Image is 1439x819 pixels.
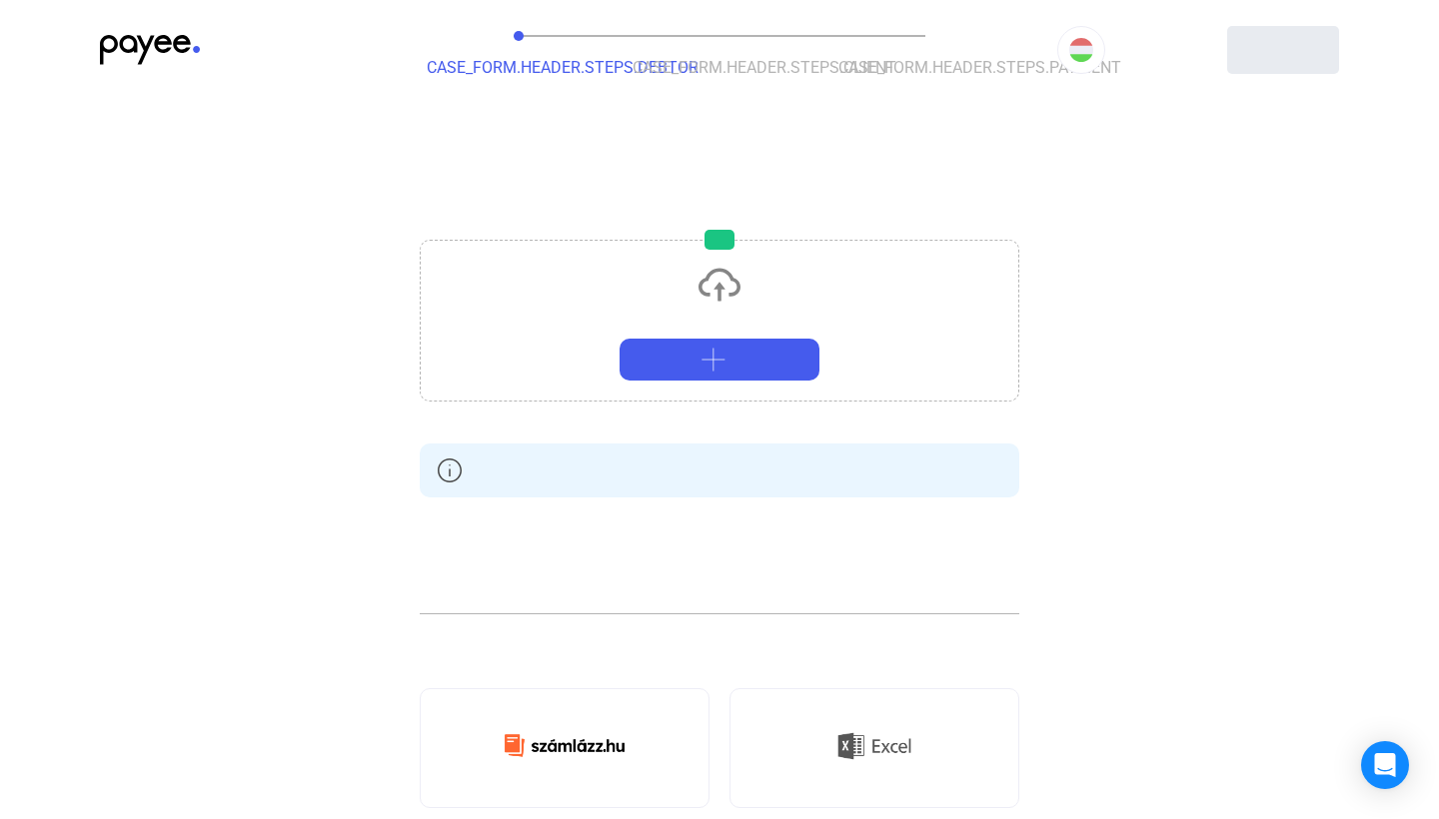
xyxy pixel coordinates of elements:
div: Open Intercom Messenger [1361,741,1409,789]
span: CASE_FORM.HEADER.STEPS.CLIENT [633,58,896,77]
img: Excel [837,725,911,767]
button: plus-grey [620,339,819,381]
button: HU [1057,26,1105,74]
img: info-grey-outline [438,458,462,482]
img: payee-logo [100,35,200,65]
img: HU [1069,38,1093,62]
img: Számlázz.hu [493,722,637,769]
img: upload-cloud [696,261,743,309]
span: CASE_FORM.HEADER.STEPS.PAYMENT [838,58,1121,77]
img: plus-grey [702,348,725,372]
span: CASE_FORM.HEADER.STEPS.DEBTOR [427,58,699,77]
